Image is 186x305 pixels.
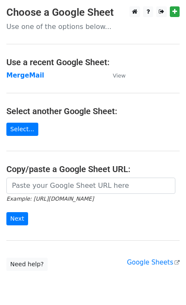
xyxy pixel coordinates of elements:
input: Paste your Google Sheet URL here [6,178,175,194]
a: Need help? [6,258,48,271]
small: View [113,72,126,79]
a: Google Sheets [127,259,180,266]
h4: Use a recent Google Sheet: [6,57,180,67]
p: Use one of the options below... [6,22,180,31]
h4: Select another Google Sheet: [6,106,180,116]
h4: Copy/paste a Google Sheet URL: [6,164,180,174]
h3: Choose a Google Sheet [6,6,180,19]
input: Next [6,212,28,225]
small: Example: [URL][DOMAIN_NAME] [6,196,94,202]
a: View [104,72,126,79]
a: MergeMail [6,72,44,79]
a: Select... [6,123,38,136]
